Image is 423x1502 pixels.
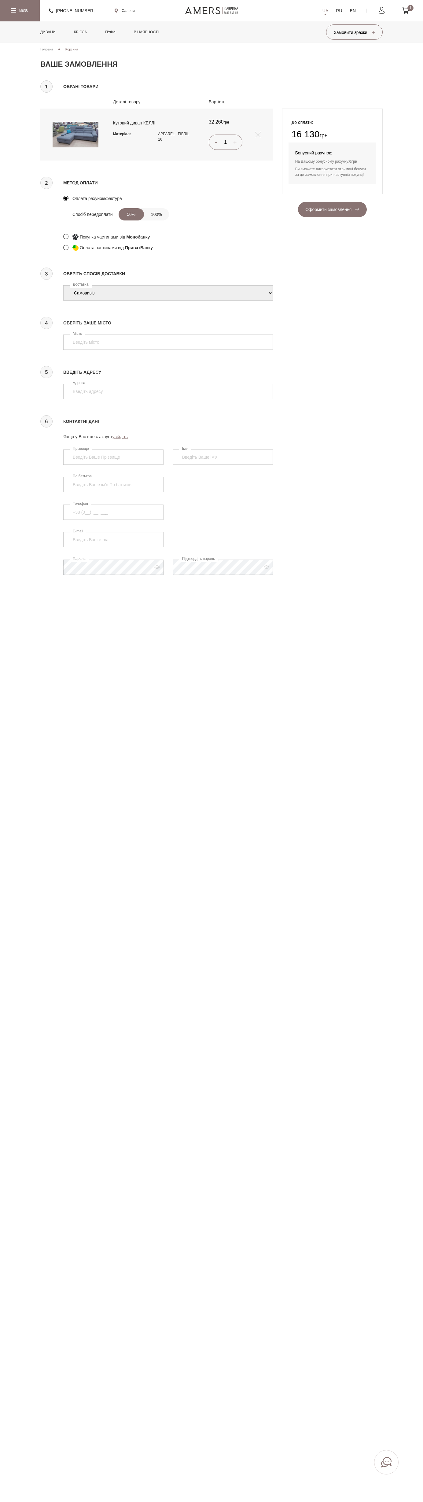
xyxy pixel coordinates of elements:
[125,244,153,251] span: ПриватБанку
[173,449,273,465] input: Введіть Ваше ім'я
[101,21,120,43] a: Пуфи
[350,7,356,14] a: EN
[63,384,273,399] input: Введіть адресу
[70,473,96,479] label: По батькові
[40,177,53,189] span: 2
[292,119,373,126] p: До оплати:
[129,21,164,43] a: в наявності
[209,98,261,105] span: Вартість
[80,233,125,241] span: Покупка частинами від
[113,132,131,136] span: Матеріал:
[63,532,164,547] input: Введіть Ваш e-mail
[326,24,383,40] button: Замовити зразки
[40,366,53,378] span: 5
[334,30,375,35] span: Замовити зразки
[70,528,86,535] label: E-mail
[349,159,351,164] span: 0
[40,46,53,52] a: Головна
[70,556,89,562] label: Пароль
[53,119,98,150] img: m_img-2478-1.JPG
[72,211,113,218] p: Спосіб передоплати
[40,268,53,280] span: 3
[292,129,320,139] span: 16 130
[63,335,273,350] input: Введіть місто
[209,119,261,125] span: грн
[144,208,169,220] label: 100%
[292,129,373,139] span: грн
[40,415,53,427] span: 6
[336,7,342,14] a: RU
[69,21,91,43] a: Крісла
[36,21,60,43] a: Дивани
[80,244,124,251] span: Оплата частинами від
[70,331,85,337] label: Місто
[63,270,273,278] span: Оберіть спосіб доставки
[407,5,414,11] span: 1
[119,208,144,220] label: 50%
[179,556,218,562] label: Підтвердіть пароль
[295,166,370,177] p: Ви зможете використати отримані бонуси за це замовлення при наступній покупці!
[70,281,92,288] label: Доставка
[63,179,273,187] span: Метод оплати
[63,449,164,465] input: Введіть Ваше Прізвище
[113,98,194,105] span: Деталі товару
[70,380,88,386] label: Адреса
[63,417,273,425] span: Контактні дані
[126,233,150,241] span: Монобанку
[305,207,359,212] span: Оформити замовлення
[209,119,224,124] span: 32 260
[70,501,91,507] label: Телефон
[63,368,273,376] span: Введіть адресу
[63,477,164,492] input: Введіть Ваше ім'я По батькові
[349,159,357,164] b: грн
[40,60,383,69] h1: Ваше замовлення
[158,132,189,142] span: APPAREL - FIBRIL 16
[179,446,191,452] label: Ім'я
[40,317,53,329] span: 4
[115,8,135,13] a: Салони
[224,139,227,145] span: 1
[63,433,273,440] p: Якщо у Вас вже є акаунт
[211,138,221,147] button: -
[40,80,53,93] span: 1
[72,195,122,202] span: Оплата рахунок/фактура
[298,202,367,217] button: Оформити замовлення
[70,446,92,452] label: Прізвище
[40,47,53,51] span: Головна
[322,7,328,14] a: UA
[295,159,370,164] p: На Вашому бонусному рахунку:
[63,319,273,327] span: Оберіть ваше місто
[295,149,370,157] span: Бонусний рахунок:
[63,505,164,520] input: +38 (0__) __ ___
[40,83,273,91] span: Обрані товари
[49,7,94,14] a: [PHONE_NUMBER]
[113,119,194,127] p: Кутовий диван КЕЛЛІ
[112,434,128,439] a: увійдіть
[230,138,240,147] button: +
